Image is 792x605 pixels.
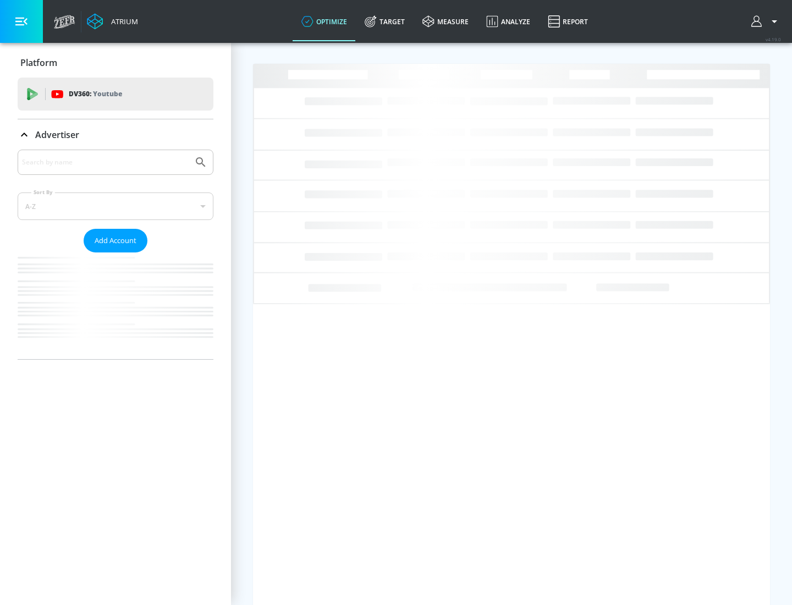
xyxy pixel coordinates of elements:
div: Platform [18,47,213,78]
div: A-Z [18,193,213,220]
button: Add Account [84,229,147,252]
span: Add Account [95,234,136,247]
div: Advertiser [18,150,213,359]
div: Advertiser [18,119,213,150]
a: Target [356,2,414,41]
input: Search by name [22,155,189,169]
p: Platform [20,57,57,69]
a: measure [414,2,477,41]
a: Report [539,2,597,41]
p: Advertiser [35,129,79,141]
div: Atrium [107,16,138,26]
div: DV360: Youtube [18,78,213,111]
a: optimize [293,2,356,41]
a: Analyze [477,2,539,41]
p: DV360: [69,88,122,100]
a: Atrium [87,13,138,30]
p: Youtube [93,88,122,100]
span: v 4.19.0 [766,36,781,42]
label: Sort By [31,189,55,196]
nav: list of Advertiser [18,252,213,359]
